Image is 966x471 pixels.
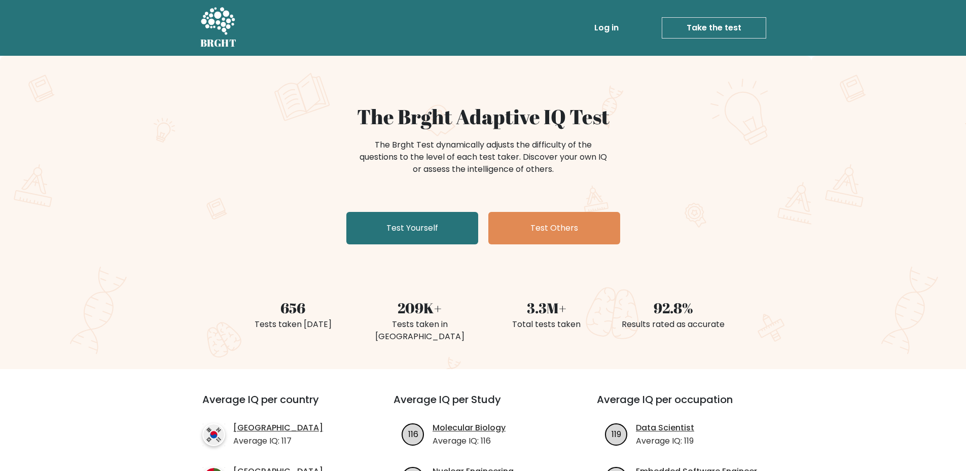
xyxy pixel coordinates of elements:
[433,435,506,447] p: Average IQ: 116
[202,393,357,418] h3: Average IQ per country
[236,104,731,129] h1: The Brght Adaptive IQ Test
[616,318,731,331] div: Results rated as accurate
[200,37,237,49] h5: BRGHT
[597,393,776,418] h3: Average IQ per occupation
[236,297,350,318] div: 656
[636,435,694,447] p: Average IQ: 119
[408,428,418,440] text: 116
[233,435,323,447] p: Average IQ: 117
[233,422,323,434] a: [GEOGRAPHIC_DATA]
[636,422,694,434] a: Data Scientist
[612,428,621,440] text: 119
[202,423,225,446] img: country
[616,297,731,318] div: 92.8%
[393,393,573,418] h3: Average IQ per Study
[433,422,506,434] a: Molecular Biology
[200,4,237,52] a: BRGHT
[662,17,766,39] a: Take the test
[363,297,477,318] div: 209K+
[489,297,604,318] div: 3.3M+
[590,18,623,38] a: Log in
[363,318,477,343] div: Tests taken in [GEOGRAPHIC_DATA]
[236,318,350,331] div: Tests taken [DATE]
[346,212,478,244] a: Test Yourself
[356,139,610,175] div: The Brght Test dynamically adjusts the difficulty of the questions to the level of each test take...
[488,212,620,244] a: Test Others
[489,318,604,331] div: Total tests taken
